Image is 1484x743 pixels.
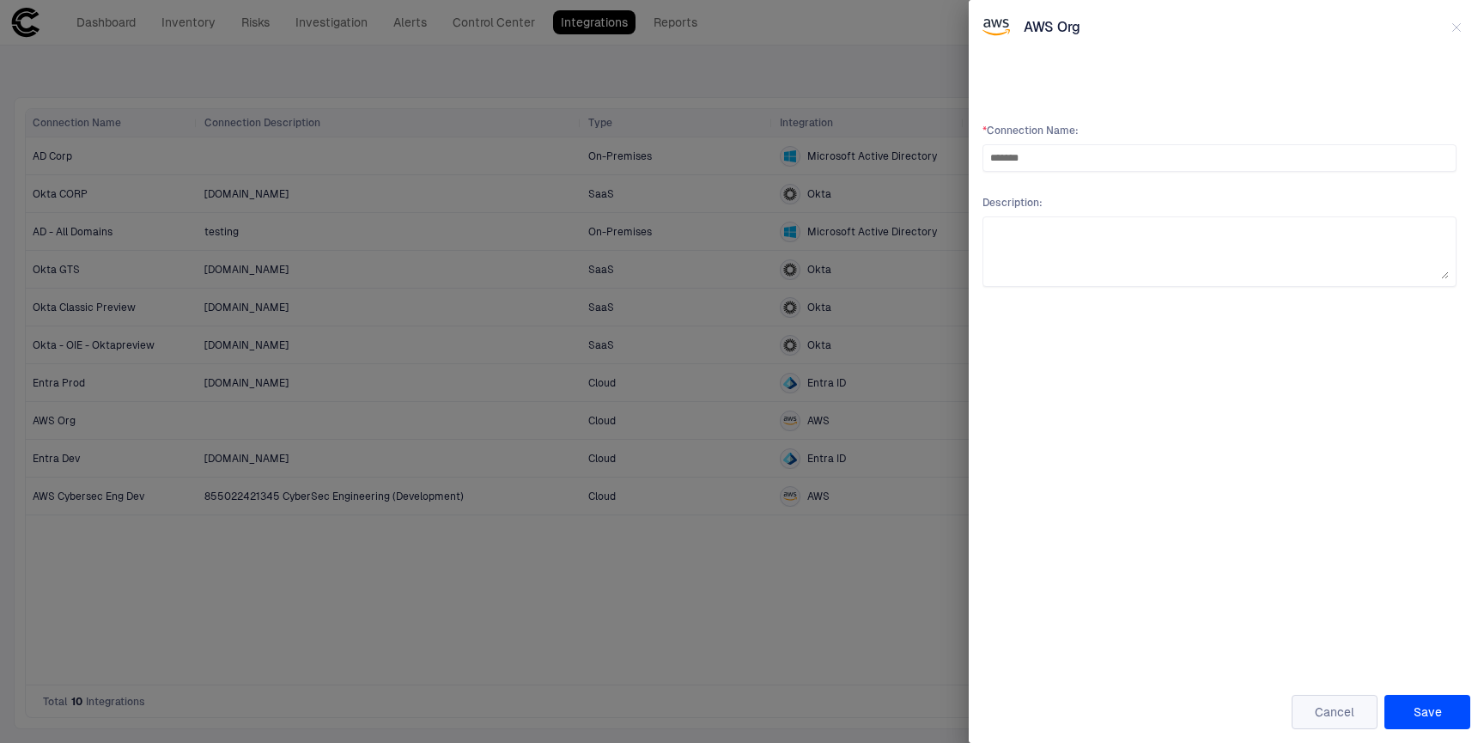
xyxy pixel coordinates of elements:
[982,196,1457,210] span: Description :
[982,124,1457,137] span: Connection Name :
[1292,695,1378,729] button: Cancel
[1024,19,1080,36] span: AWS Org
[982,14,1010,41] div: AWS
[1384,695,1470,729] button: Save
